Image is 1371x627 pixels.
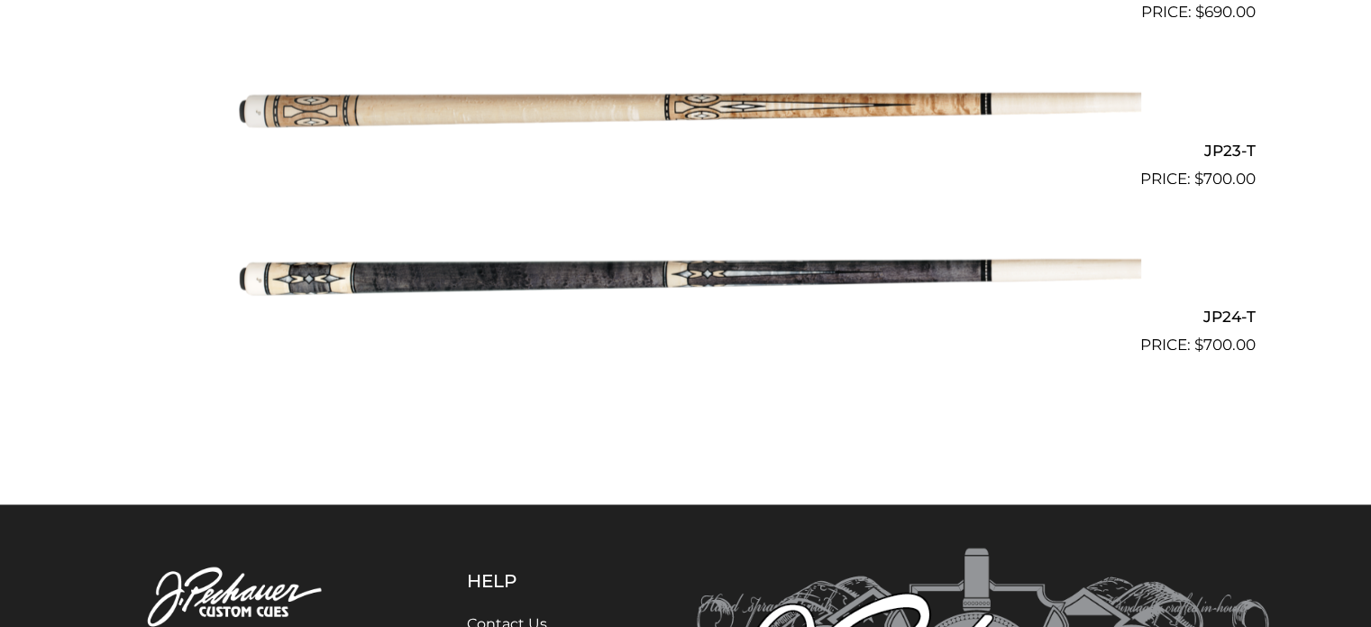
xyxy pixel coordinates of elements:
[116,300,1256,334] h2: JP24-T
[1194,336,1203,354] span: $
[1194,336,1256,354] bdi: 700.00
[116,32,1256,190] a: JP23-T $700.00
[1195,3,1204,21] span: $
[467,570,607,592] h5: Help
[231,32,1141,183] img: JP23-T
[1194,170,1256,188] bdi: 700.00
[116,198,1256,357] a: JP24-T $700.00
[1194,170,1203,188] span: $
[1195,3,1256,21] bdi: 690.00
[231,198,1141,350] img: JP24-T
[116,134,1256,167] h2: JP23-T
